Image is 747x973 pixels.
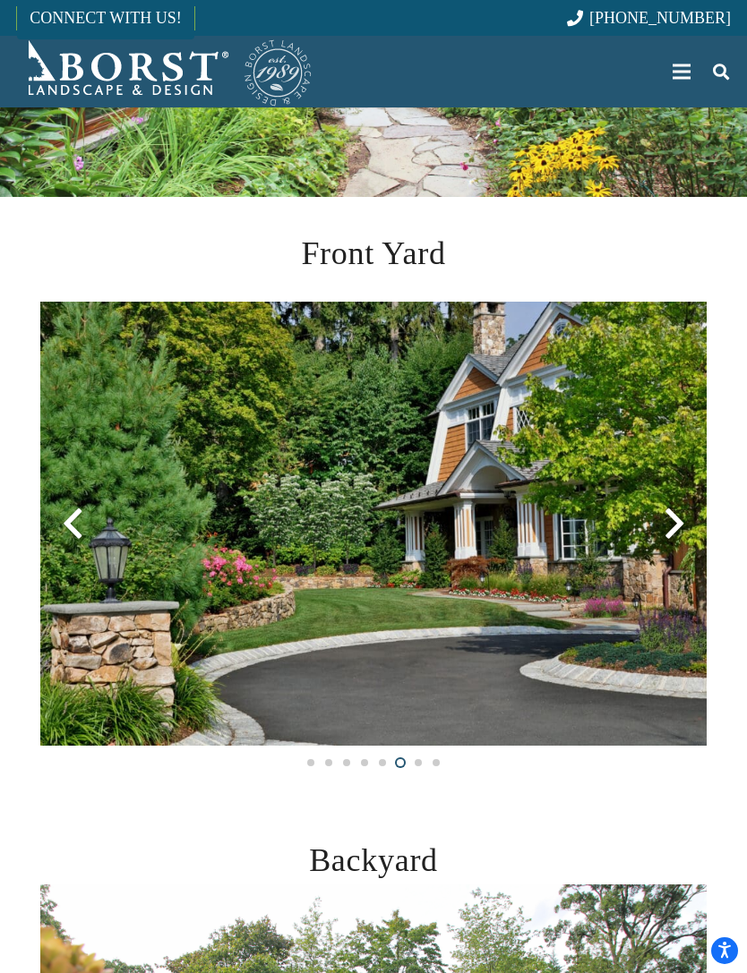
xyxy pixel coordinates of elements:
[40,229,707,277] h2: Front Yard
[703,49,739,94] a: Search
[589,9,731,27] span: [PHONE_NUMBER]
[660,49,704,94] a: Menu
[40,836,707,884] h2: Backyard
[16,36,313,107] a: Borst-Logo
[567,9,731,27] a: [PHONE_NUMBER]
